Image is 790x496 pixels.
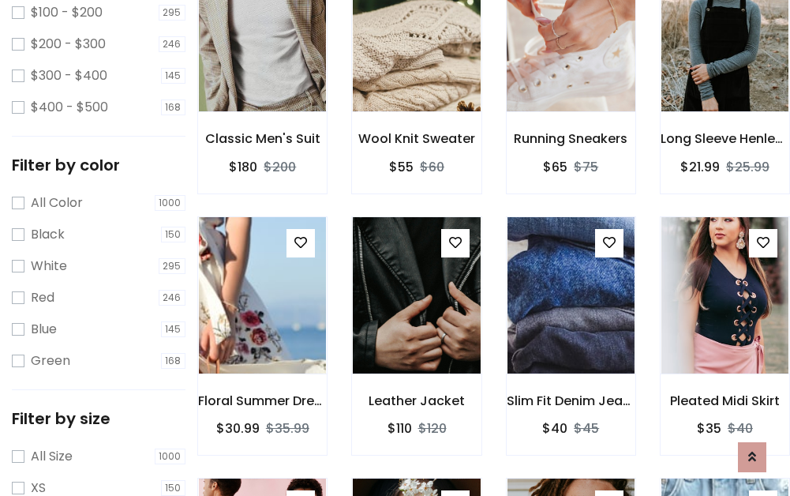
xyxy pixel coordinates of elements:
span: 168 [161,353,186,369]
del: $60 [420,158,444,176]
h6: $35 [697,421,721,436]
label: Green [31,351,70,370]
h6: Slim Fit Denim Jeans [507,393,635,408]
label: All Size [31,447,73,466]
del: $200 [264,158,296,176]
h6: Floral Summer Dress [198,393,327,408]
span: 145 [161,68,186,84]
label: Black [31,225,65,244]
label: All Color [31,194,83,212]
span: 295 [159,5,186,21]
h6: $65 [543,160,567,175]
span: 246 [159,36,186,52]
h6: $55 [389,160,414,175]
label: $400 - $500 [31,98,108,117]
h6: $180 [229,160,257,175]
del: $25.99 [726,158,769,176]
h6: $30.99 [216,421,260,436]
h6: Long Sleeve Henley T-Shirt [661,131,789,146]
h6: $21.99 [680,160,720,175]
h6: Running Sneakers [507,131,635,146]
del: $35.99 [266,419,309,438]
h6: Wool Knit Sweater [352,131,481,146]
label: $300 - $400 [31,66,107,85]
del: $45 [574,419,599,438]
span: 168 [161,100,186,115]
label: $100 - $200 [31,3,103,22]
h6: Leather Jacket [352,393,481,408]
span: 150 [161,227,186,242]
span: 1000 [155,449,186,464]
span: 150 [161,480,186,496]
span: 246 [159,290,186,306]
h6: Pleated Midi Skirt [661,393,789,408]
h6: $110 [388,421,412,436]
span: 145 [161,321,186,337]
span: 295 [159,258,186,274]
h6: Classic Men's Suit [198,131,327,146]
del: $75 [574,158,598,176]
label: Blue [31,320,57,339]
del: $120 [418,419,447,438]
h5: Filter by size [12,409,185,428]
span: 1000 [155,195,186,211]
del: $40 [728,419,753,438]
label: Red [31,288,54,307]
h6: $40 [542,421,567,436]
h5: Filter by color [12,156,185,175]
label: $200 - $300 [31,35,106,54]
label: White [31,257,67,276]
